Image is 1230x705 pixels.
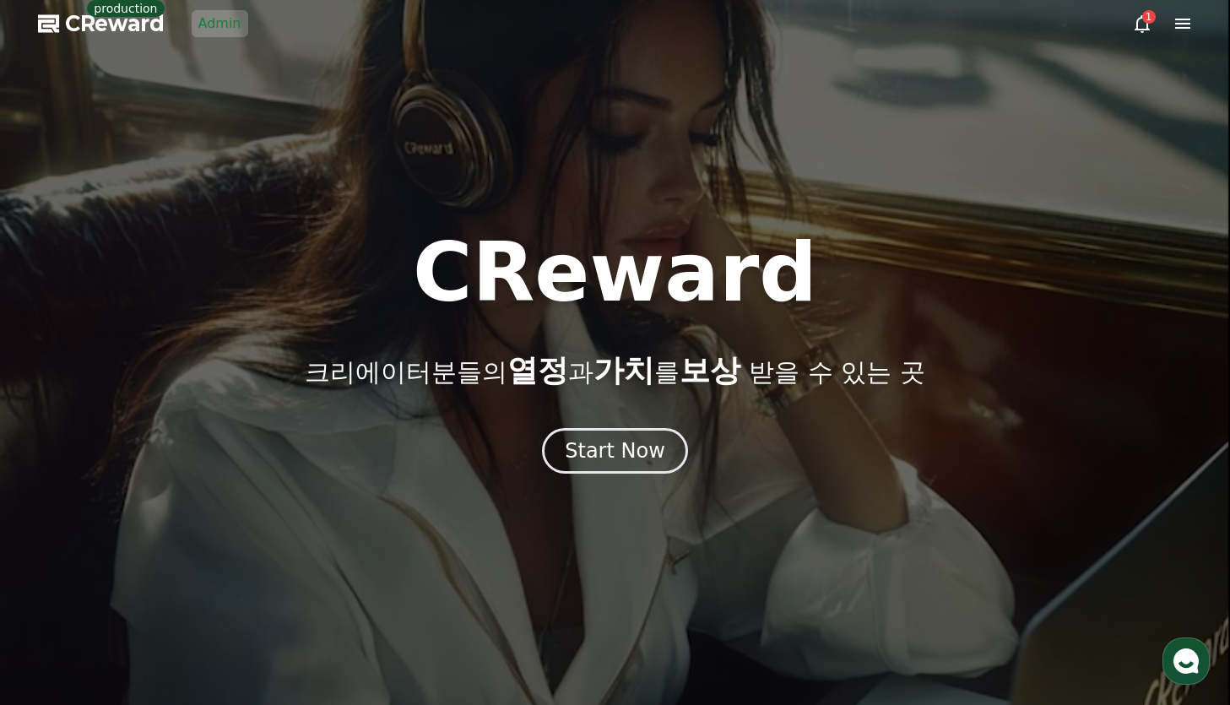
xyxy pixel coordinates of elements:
[565,437,665,464] div: Start Now
[1142,10,1156,24] div: 1
[305,354,924,388] p: 크리에이터분들의 과 를 받을 수 있는 곳
[542,428,688,474] button: Start Now
[593,353,654,388] span: 가치
[680,353,740,388] span: 보상
[1132,14,1152,34] a: 1
[542,445,688,461] a: Start Now
[507,353,568,388] span: 열정
[65,10,165,37] span: CReward
[413,232,817,313] h1: CReward
[192,10,248,37] a: Admin
[38,10,165,37] a: CReward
